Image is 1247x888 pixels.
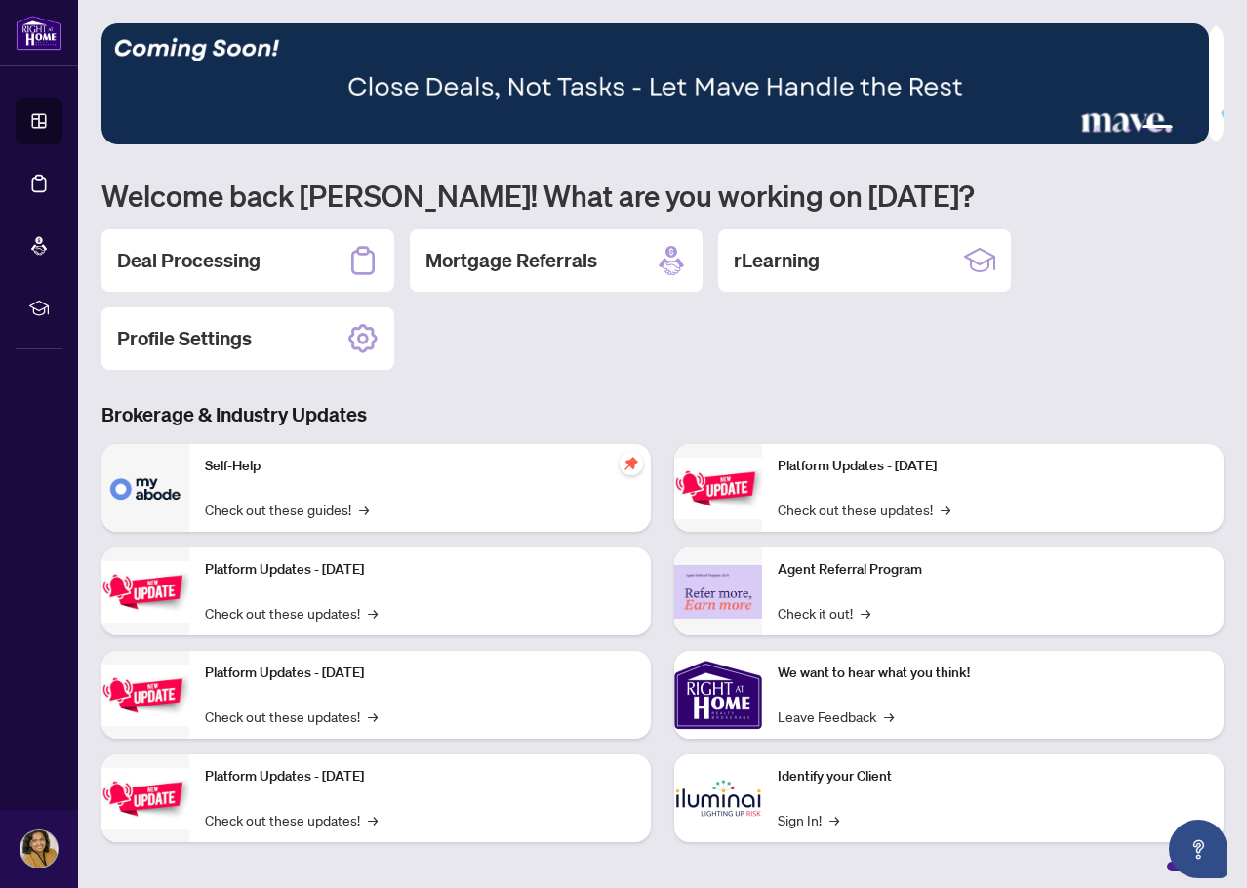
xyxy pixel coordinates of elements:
img: Self-Help [101,444,189,532]
p: Platform Updates - [DATE] [778,456,1208,477]
span: → [829,809,839,830]
img: Platform Updates - July 21, 2025 [101,665,189,726]
p: Platform Updates - [DATE] [205,559,635,581]
a: Leave Feedback→ [778,706,894,727]
img: We want to hear what you think! [674,651,762,739]
a: Check out these updates!→ [205,602,378,624]
button: Open asap [1169,820,1227,878]
button: 2 [1110,125,1118,133]
h1: Welcome back [PERSON_NAME]! What are you working on [DATE]? [101,177,1224,214]
h2: Deal Processing [117,247,261,274]
a: Check out these updates!→ [205,706,378,727]
button: 6 [1196,125,1204,133]
a: Check out these updates!→ [205,809,378,830]
img: logo [16,15,62,51]
span: → [359,499,369,520]
p: Agent Referral Program [778,559,1208,581]
p: We want to hear what you think! [778,663,1208,684]
a: Check out these guides!→ [205,499,369,520]
img: Profile Icon [20,830,58,868]
a: Check it out!→ [778,602,870,624]
span: → [861,602,870,624]
img: Platform Updates - June 23, 2025 [674,458,762,519]
h2: Mortgage Referrals [425,247,597,274]
p: Self-Help [205,456,635,477]
p: Identify your Client [778,766,1208,787]
h3: Brokerage & Industry Updates [101,401,1224,428]
span: pushpin [620,452,643,475]
button: 3 [1126,125,1134,133]
img: Platform Updates - July 8, 2025 [101,768,189,829]
p: Platform Updates - [DATE] [205,663,635,684]
img: Slide 3 [101,23,1209,144]
a: Sign In!→ [778,809,839,830]
p: Platform Updates - [DATE] [205,766,635,787]
button: 5 [1181,125,1188,133]
span: → [884,706,894,727]
button: 4 [1142,125,1173,133]
span: → [368,809,378,830]
span: → [368,706,378,727]
img: Agent Referral Program [674,565,762,619]
a: Check out these updates!→ [778,499,950,520]
h2: rLearning [734,247,820,274]
img: Platform Updates - September 16, 2025 [101,561,189,623]
span: → [941,499,950,520]
span: → [368,602,378,624]
img: Identify your Client [674,754,762,842]
h2: Profile Settings [117,325,252,352]
button: 1 [1095,125,1103,133]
